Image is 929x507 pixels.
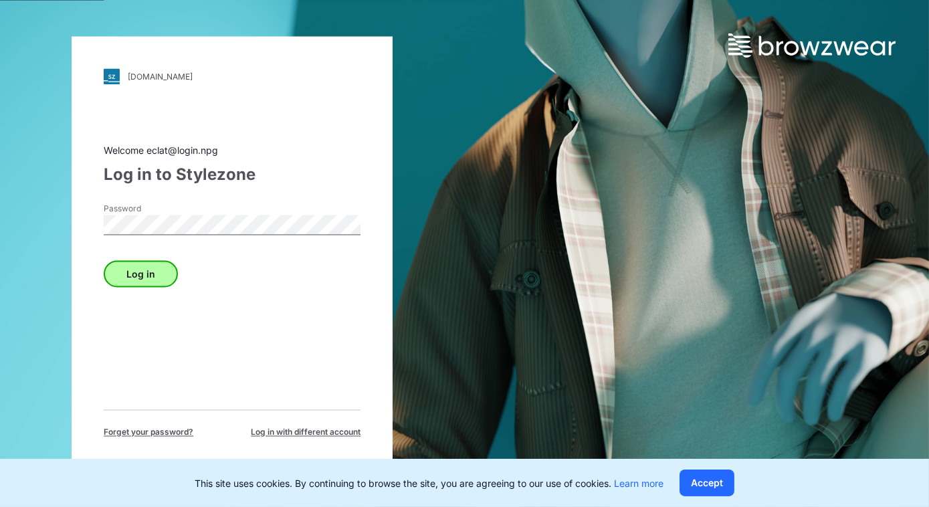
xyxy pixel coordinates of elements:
button: Accept [680,470,734,496]
p: This site uses cookies. By continuing to browse the site, you are agreeing to our use of cookies. [195,476,663,490]
img: svg+xml;base64,PHN2ZyB3aWR0aD0iMjgiIGhlaWdodD0iMjgiIHZpZXdCb3g9IjAgMCAyOCAyOCIgZmlsbD0ibm9uZSIgeG... [104,69,120,85]
div: Log in to Stylezone [104,163,360,187]
span: Log in with different account [251,427,360,439]
a: [DOMAIN_NAME] [104,69,360,85]
div: [DOMAIN_NAME] [128,72,193,82]
span: Forget your password? [104,427,193,439]
button: Log in [104,261,178,288]
div: Welcome eclat@login.npg [104,144,360,158]
a: Learn more [614,478,663,489]
img: browzwear-logo.73288ffb.svg [728,33,896,58]
label: Password [104,203,197,215]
